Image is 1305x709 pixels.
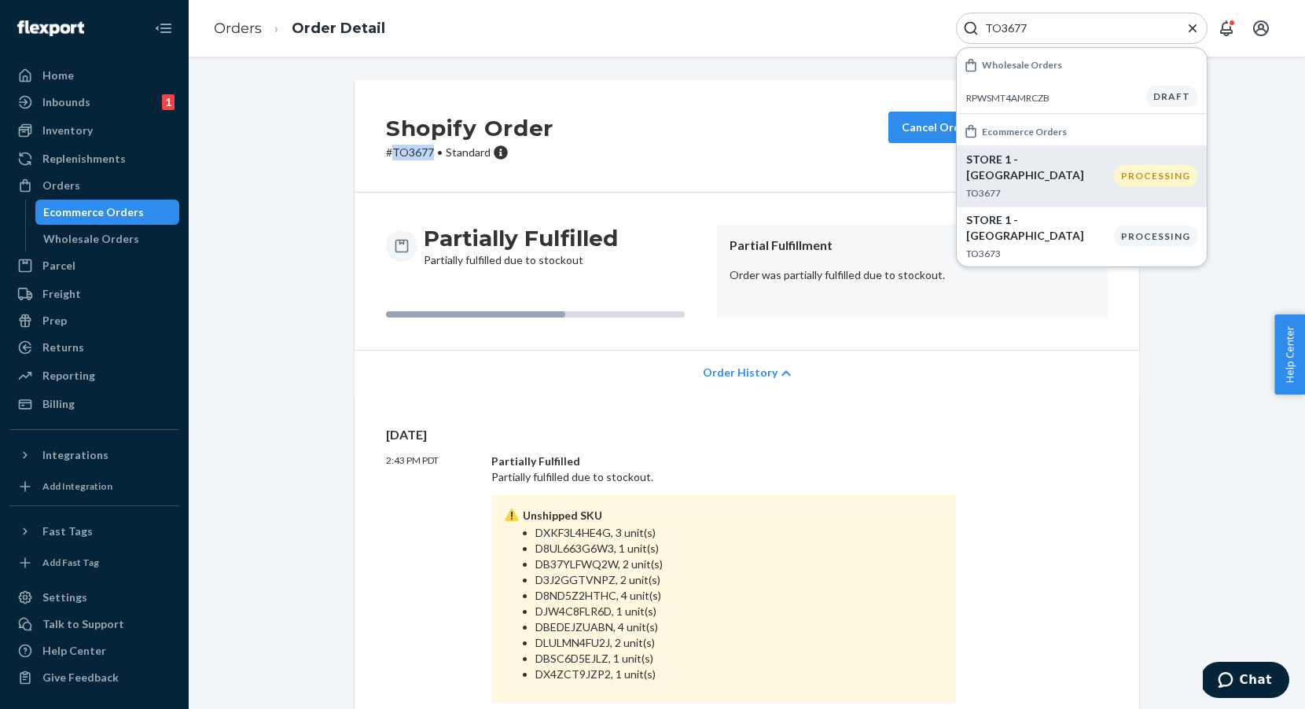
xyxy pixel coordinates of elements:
a: Replenishments [9,146,179,171]
div: Settings [42,590,87,605]
div: Billing [42,396,75,412]
button: Integrations [9,443,179,468]
li: DXKF3L4HE4G, 3 unit(s) [535,525,943,541]
button: Give Feedback [9,665,179,690]
div: Partially fulfilled due to stockout. [491,454,956,703]
p: STORE 1 - [GEOGRAPHIC_DATA] [966,212,1114,244]
h3: Partially Fulfilled [424,224,618,252]
div: Reporting [42,368,95,384]
li: DLULMN4FU2J, 2 unit(s) [535,635,943,651]
a: Billing [9,391,179,417]
button: Open notifications [1211,13,1242,44]
a: Ecommerce Orders [35,200,180,225]
button: Cancel Order [888,112,985,143]
div: Help Center [42,643,106,659]
div: Replenishments [42,151,126,167]
div: Prep [42,313,67,329]
div: Ecommerce Orders [43,204,144,220]
div: Freight [42,286,81,302]
img: Flexport logo [17,20,84,36]
h6: Wholesale Orders [982,60,1062,70]
a: Parcel [9,253,179,278]
a: Add Fast Tag [9,550,179,575]
a: Freight [9,281,179,307]
span: Order History [703,365,777,380]
div: PROCESSING [1114,165,1197,186]
p: TO3673 [966,247,1114,260]
li: DJW4C8FLR6D, 1 unit(s) [535,604,943,619]
li: DB37YLFWQ2W, 2 unit(s) [535,557,943,572]
a: Help Center [9,638,179,663]
a: Settings [9,585,179,610]
div: Talk to Support [42,616,124,632]
a: Orders [214,20,262,37]
p: 2:43 PM PDT [386,454,479,703]
div: Returns [42,340,84,355]
a: Inventory [9,118,179,143]
svg: Search Icon [963,20,979,36]
li: D8UL663G6W3, 1 unit(s) [535,541,943,557]
div: Integrations [42,447,108,463]
div: Fast Tags [42,523,93,539]
a: Reporting [9,363,179,388]
button: Help Center [1274,314,1305,395]
a: Wholesale Orders [35,226,180,252]
h6: Ecommerce Orders [982,127,1067,137]
span: Standard [446,145,491,159]
div: Inventory [42,123,93,138]
div: Partially fulfilled due to stockout [424,224,618,268]
a: Add Integration [9,474,179,499]
a: Home [9,63,179,88]
button: Close Navigation [148,13,179,44]
div: Orders [42,178,80,193]
input: Search Input [979,20,1172,36]
p: STORE 1 - [GEOGRAPHIC_DATA] [966,152,1114,183]
button: Open account menu [1245,13,1277,44]
li: D3J2GGTVNPZ, 2 unit(s) [535,572,943,588]
div: 1 [162,94,175,110]
a: Prep [9,308,179,333]
div: Unshipped SKU [504,507,943,525]
button: Close Search [1185,20,1200,37]
li: D8ND5Z2HTHC, 4 unit(s) [535,588,943,604]
iframe: Opens a widget where you can chat to one of our agents [1203,662,1289,701]
div: Parcel [42,258,75,274]
div: Wholesale Orders [43,231,139,247]
p: RPWSMT4AMRCZB [966,91,1146,105]
div: Home [42,68,74,83]
p: # TO3677 [386,145,553,160]
ol: breadcrumbs [201,6,398,52]
button: Talk to Support [9,612,179,637]
a: Orders [9,173,179,198]
div: Partially Fulfilled [491,454,956,469]
a: Returns [9,335,179,360]
div: Draft [1146,86,1197,107]
p: [DATE] [386,426,1108,444]
li: DBEDEJZUABN, 4 unit(s) [535,619,943,635]
a: Inbounds1 [9,90,179,115]
button: Fast Tags [9,519,179,544]
div: Inbounds [42,94,90,110]
div: Add Fast Tag [42,556,99,569]
div: Add Integration [42,479,112,493]
div: Give Feedback [42,670,119,685]
header: Partial Fulfillment [730,237,1095,255]
h2: Shopify Order [386,112,553,145]
p: TO3677 [966,186,1114,200]
p: Order was partially fulfilled due to stockout. [730,267,1095,283]
span: • [437,145,443,159]
div: PROCESSING [1114,226,1197,247]
li: DBSC6D5EJLZ, 1 unit(s) [535,651,943,667]
li: DX4ZCT9JZP2, 1 unit(s) [535,667,943,682]
a: Order Detail [292,20,385,37]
